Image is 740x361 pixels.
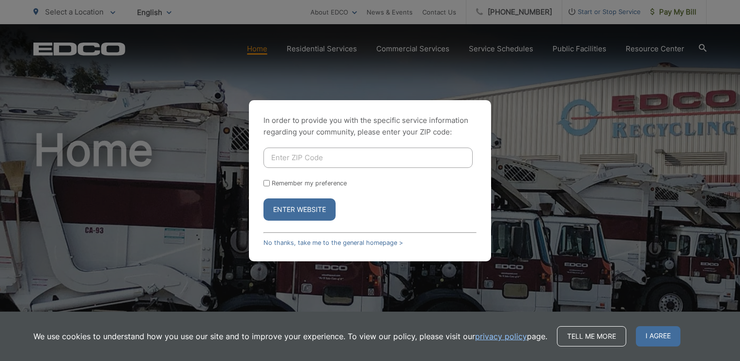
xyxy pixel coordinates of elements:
a: privacy policy [475,331,527,342]
a: Tell me more [557,326,626,346]
p: In order to provide you with the specific service information regarding your community, please en... [263,115,477,138]
input: Enter ZIP Code [263,148,473,168]
label: Remember my preference [272,180,347,187]
a: No thanks, take me to the general homepage > [263,239,403,246]
button: Enter Website [263,198,336,221]
span: I agree [636,326,680,346]
p: We use cookies to understand how you use our site and to improve your experience. To view our pol... [33,331,547,342]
